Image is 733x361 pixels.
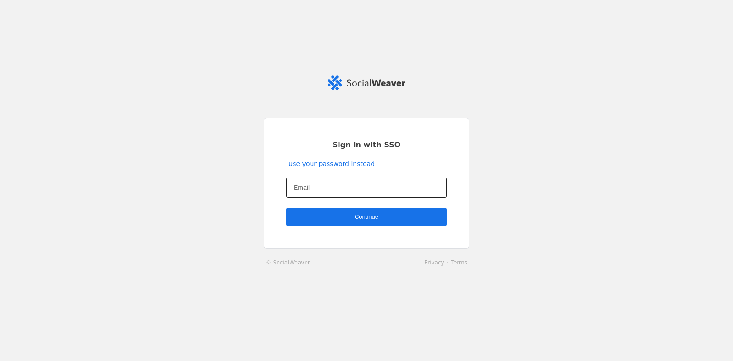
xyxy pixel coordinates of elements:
[444,258,451,267] li: ·
[288,159,375,168] a: Use your password instead
[294,182,310,193] mat-label: Email
[266,258,310,267] a: © SocialWeaver
[424,259,444,266] a: Privacy
[286,208,447,226] button: Continue
[451,259,467,266] a: Terms
[355,212,378,221] span: Continue
[333,140,401,150] span: Sign in with SSO
[294,182,439,193] input: Email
